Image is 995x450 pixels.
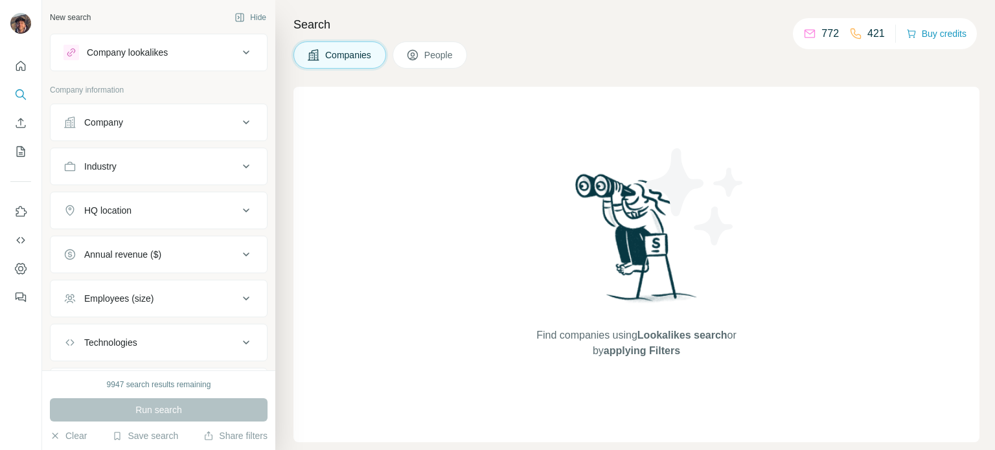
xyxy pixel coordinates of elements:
button: HQ location [51,195,267,226]
span: Find companies using or by [532,328,740,359]
button: Hide [225,8,275,27]
button: Company lookalikes [51,37,267,68]
div: Annual revenue ($) [84,248,161,261]
span: Lookalikes search [637,330,727,341]
button: Quick start [10,54,31,78]
button: Company [51,107,267,138]
button: Industry [51,151,267,182]
button: Buy credits [906,25,966,43]
div: Company lookalikes [87,46,168,59]
button: My lists [10,140,31,163]
p: Company information [50,84,268,96]
div: Employees (size) [84,292,154,305]
button: Clear [50,429,87,442]
div: Industry [84,160,117,173]
button: Technologies [51,327,267,358]
p: 772 [821,26,839,41]
button: Employees (size) [51,283,267,314]
button: Search [10,83,31,106]
button: Dashboard [10,257,31,280]
button: Save search [112,429,178,442]
span: People [424,49,454,62]
button: Share filters [203,429,268,442]
div: HQ location [84,204,132,217]
span: Companies [325,49,372,62]
button: Annual revenue ($) [51,239,267,270]
img: Avatar [10,13,31,34]
span: applying Filters [604,345,680,356]
h4: Search [293,16,979,34]
button: Feedback [10,286,31,309]
img: Surfe Illustration - Woman searching with binoculars [569,170,704,315]
button: Use Surfe API [10,229,31,252]
div: Company [84,116,123,129]
div: Technologies [84,336,137,349]
img: Surfe Illustration - Stars [637,139,753,255]
button: Use Surfe on LinkedIn [10,200,31,223]
button: Enrich CSV [10,111,31,135]
div: New search [50,12,91,23]
p: 421 [867,26,885,41]
div: 9947 search results remaining [107,379,211,390]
